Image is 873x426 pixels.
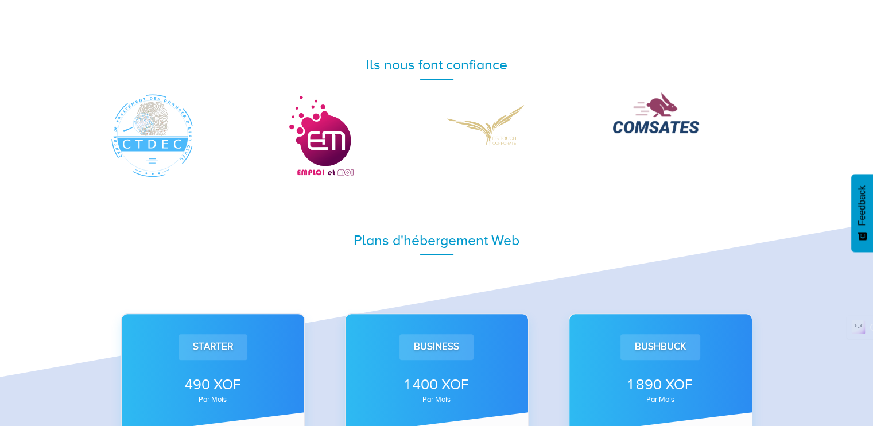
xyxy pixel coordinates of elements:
[585,374,736,395] div: 1 890 XOF
[445,92,531,157] img: DS Corporate
[585,396,736,403] div: par mois
[110,92,196,179] img: CTDEC
[361,374,513,395] div: 1 400 XOF
[277,92,363,179] img: Emploi et Moi
[399,334,474,359] div: Business
[179,334,247,359] div: Starter
[361,396,513,403] div: par mois
[110,230,764,251] div: Plans d'hébergement Web
[137,396,289,403] div: par mois
[620,334,700,359] div: Bushbuck
[613,92,699,133] img: COMSATES
[137,374,289,395] div: 490 XOF
[851,174,873,252] button: Feedback - Afficher l’enquête
[110,55,764,75] div: Ils nous font confiance
[857,185,867,226] span: Feedback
